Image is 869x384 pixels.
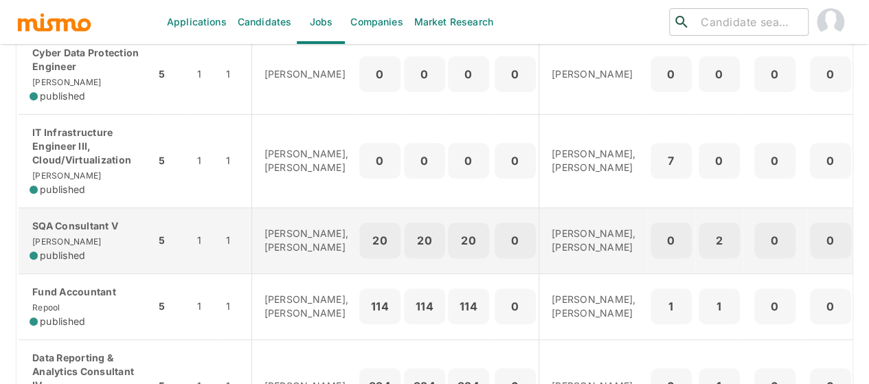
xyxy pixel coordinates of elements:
td: 5 [155,207,186,273]
p: 0 [656,65,686,84]
p: 0 [760,65,790,84]
p: 0 [453,65,484,84]
p: [PERSON_NAME], [PERSON_NAME] [264,147,349,174]
p: 0 [500,151,530,170]
p: [PERSON_NAME], [PERSON_NAME] [552,227,636,254]
p: 0 [760,231,790,250]
p: 20 [365,231,395,250]
span: Repool [30,302,60,313]
td: 1 [223,207,251,273]
span: [PERSON_NAME] [30,170,101,181]
td: 1 [223,114,251,207]
span: published [40,315,85,328]
p: 114 [365,297,395,316]
p: 114 [409,297,440,316]
p: [PERSON_NAME] [264,67,349,81]
p: 0 [656,231,686,250]
p: 0 [453,151,484,170]
p: 0 [500,65,530,84]
p: [PERSON_NAME], [PERSON_NAME] [264,227,349,254]
td: 1 [186,35,223,115]
td: 1 [186,207,223,273]
img: logo [16,12,92,32]
td: 5 [155,35,186,115]
p: 1 [656,297,686,316]
span: published [40,249,85,262]
td: 5 [155,273,186,339]
td: 5 [155,114,186,207]
td: 1 [223,35,251,115]
p: 0 [760,297,790,316]
span: published [40,183,85,196]
p: 0 [815,151,846,170]
img: Maia Reyes [817,8,844,36]
p: [PERSON_NAME] [552,67,636,81]
span: [PERSON_NAME] [30,77,101,87]
p: 0 [815,65,846,84]
p: Cyber Data Protection Engineer [30,46,144,74]
p: 1 [704,297,734,316]
p: SQA Consultant V [30,219,144,233]
p: [PERSON_NAME], [PERSON_NAME] [264,293,349,320]
p: 0 [704,65,734,84]
p: 7 [656,151,686,170]
p: [PERSON_NAME], [PERSON_NAME] [552,147,636,174]
span: [PERSON_NAME] [30,236,101,247]
p: 0 [815,297,846,316]
span: published [40,89,85,103]
td: 1 [223,273,251,339]
td: 1 [186,114,223,207]
p: 0 [760,151,790,170]
input: Candidate search [695,12,802,32]
p: 2 [704,231,734,250]
p: 20 [453,231,484,250]
td: 1 [186,273,223,339]
p: IT Infrastructure Engineer III, Cloud/Virtualization [30,126,144,167]
p: 0 [365,65,395,84]
p: 20 [409,231,440,250]
p: 0 [500,297,530,316]
p: 0 [815,231,846,250]
p: Fund Accountant [30,285,144,299]
p: [PERSON_NAME], [PERSON_NAME] [552,293,636,320]
p: 0 [500,231,530,250]
p: 114 [453,297,484,316]
p: 0 [365,151,395,170]
p: 0 [409,65,440,84]
p: 0 [409,151,440,170]
p: 0 [704,151,734,170]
